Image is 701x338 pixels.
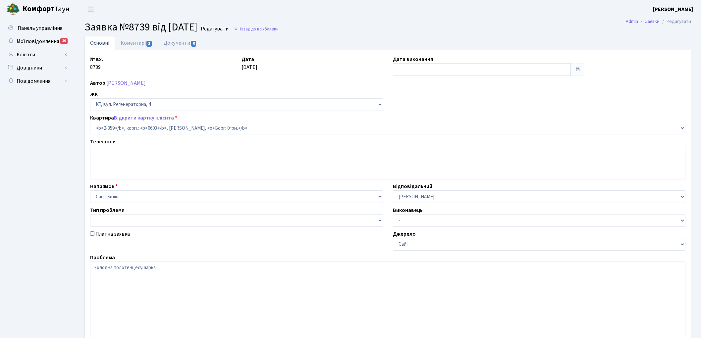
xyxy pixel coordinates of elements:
[146,41,152,47] span: 1
[158,36,202,50] a: Документи
[106,79,146,87] a: [PERSON_NAME]
[393,182,432,190] label: Відповідальний
[3,22,70,35] a: Панель управління
[95,230,130,238] label: Платна заявка
[83,4,99,15] button: Переключити навігацію
[115,36,158,50] a: Коментарі
[626,18,638,25] a: Admin
[616,15,701,28] nav: breadcrumb
[3,61,70,74] a: Довідники
[7,3,20,16] img: logo.png
[90,55,103,63] label: № вх.
[234,26,279,32] a: Назад до всіхЗаявки
[660,18,691,25] li: Редагувати
[393,55,433,63] label: Дата виконання
[90,254,115,262] label: Проблема
[23,4,70,15] span: Таун
[199,26,231,32] small: Редагувати .
[23,4,54,14] b: Комфорт
[393,230,416,238] label: Джерело
[84,20,197,35] span: Заявка №8739 від [DATE]
[3,48,70,61] a: Клієнти
[90,138,116,146] label: Телефони
[653,6,693,13] b: [PERSON_NAME]
[114,114,174,121] a: Відкрити картку клієнта
[90,79,105,87] label: Автор
[90,182,118,190] label: Напрямок
[393,206,423,214] label: Виконавець
[653,5,693,13] a: [PERSON_NAME]
[18,24,62,32] span: Панель управління
[90,122,685,134] select: )
[90,206,125,214] label: Тип проблеми
[264,26,279,32] span: Заявки
[237,55,388,76] div: [DATE]
[3,74,70,88] a: Повідомлення
[90,90,98,98] label: ЖК
[191,41,196,47] span: 0
[645,18,660,25] a: Заявки
[17,38,59,45] span: Мої повідомлення
[60,38,68,44] div: 19
[85,55,237,76] div: 8739
[84,36,115,50] a: Основні
[242,55,254,63] label: Дата
[90,114,177,122] label: Квартира
[3,35,70,48] a: Мої повідомлення19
